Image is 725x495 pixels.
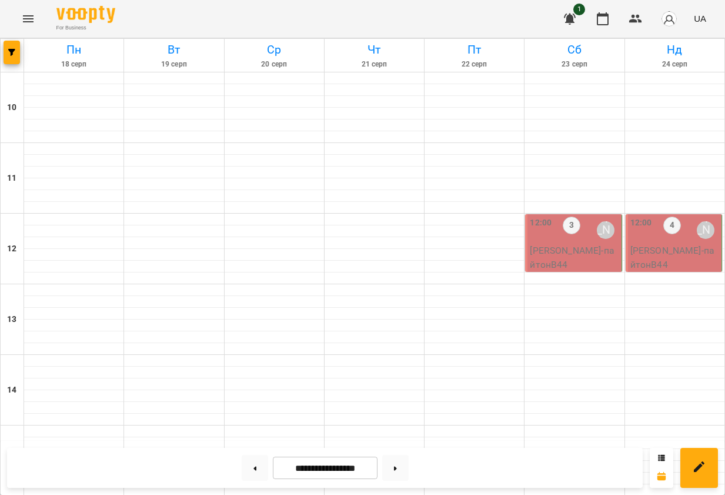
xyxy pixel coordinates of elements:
button: Menu [14,5,42,33]
p: [PERSON_NAME] - пайтонВ44 [630,244,719,271]
h6: 14 [7,384,16,397]
p: [PERSON_NAME] - пайтонВ44 [530,244,619,271]
label: 12:00 [630,217,652,230]
img: Voopty Logo [56,6,115,23]
h6: 13 [7,313,16,326]
h6: Вт [126,41,222,59]
div: Володимир Ярошинський [697,221,714,239]
label: 3 [563,217,580,234]
h6: 24 серп [627,59,723,70]
label: 4 [663,217,681,234]
span: 1 [573,4,585,15]
h6: Пт [426,41,522,59]
h6: 12 [7,242,16,255]
h6: 19 серп [126,59,222,70]
h6: Пн [26,41,122,59]
h6: Ср [226,41,322,59]
h6: 20 серп [226,59,322,70]
h6: 10 [7,101,16,114]
h6: 21 серп [326,59,422,70]
h6: 23 серп [526,59,622,70]
img: avatar_s.png [661,11,677,27]
span: UA [694,12,706,25]
span: For Business [56,24,115,32]
h6: 22 серп [426,59,522,70]
button: UA [689,8,711,29]
h6: 11 [7,172,16,185]
label: 12:00 [530,217,552,230]
h6: Нд [627,41,723,59]
h6: Сб [526,41,622,59]
h6: Чт [326,41,422,59]
div: Володимир Ярошинський [597,221,614,239]
h6: 18 серп [26,59,122,70]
